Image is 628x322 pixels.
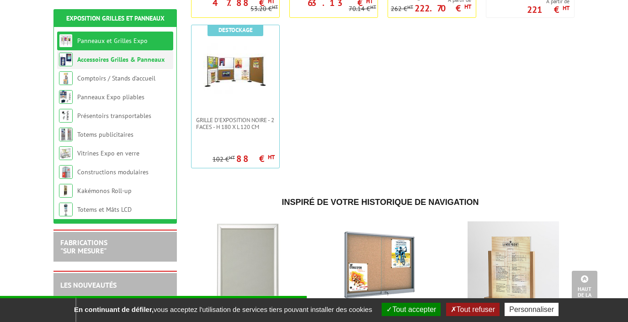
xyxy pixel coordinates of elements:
[59,53,73,66] img: Accessoires Grilles & Panneaux
[77,112,151,120] a: Présentoirs transportables
[192,117,279,130] a: Grille d'exposition noire - 2 faces - H 180 x L 120 cm
[77,149,139,157] a: Vitrines Expo en verre
[505,303,559,316] button: Personnaliser (fenêtre modale)
[69,306,377,313] span: vous acceptez l'utilisation de services tiers pouvant installer des cookies
[59,71,73,85] img: Comptoirs / Stands d'accueil
[59,146,73,160] img: Vitrines Expo en verre
[218,26,253,34] b: Destockage
[77,168,149,176] a: Constructions modulaires
[77,187,132,195] a: Kakémonos Roll-up
[77,37,148,45] a: Panneaux et Grilles Expo
[77,205,132,214] a: Totems et Mâts LCD
[59,203,73,216] img: Totems et Mâts LCD
[59,109,73,123] img: Présentoirs transportables
[250,5,278,12] p: 53.20 €
[446,303,500,316] button: Tout refuser
[229,154,235,161] sup: HT
[407,4,413,10] sup: HT
[282,198,479,207] span: Inspiré de votre historique de navigation
[572,271,597,308] a: Haut de la page
[196,117,275,130] span: Grille d'exposition noire - 2 faces - H 180 x L 120 cm
[203,39,267,103] img: Grille d'exposition noire - 2 faces - H 180 x L 120 cm
[77,55,165,64] a: Accessoires Grilles & Panneaux
[59,34,73,48] img: Panneaux et Grilles Expo
[60,280,117,290] a: LES NOUVEAUTÉS
[74,306,154,313] strong: En continuant de défiler,
[563,4,569,12] sup: HT
[77,74,155,82] a: Comptoirs / Stands d'accueil
[59,165,73,179] img: Constructions modulaires
[268,153,275,161] sup: HT
[77,130,133,139] a: Totems publicitaires
[527,7,569,12] p: 221 €
[59,184,73,198] img: Kakémonos Roll-up
[213,156,235,163] p: 102 €
[236,156,275,161] p: 88 €
[59,90,73,104] img: Panneaux Expo pliables
[77,93,144,101] a: Panneaux Expo pliables
[60,238,107,255] a: FABRICATIONS"Sur Mesure"
[391,5,413,12] p: 262 €
[272,4,278,10] sup: HT
[66,14,165,22] a: Exposition Grilles et Panneaux
[349,5,376,12] p: 70.14 €
[464,3,471,11] sup: HT
[382,303,441,316] button: Tout accepter
[370,4,376,10] sup: HT
[415,5,471,11] p: 222.70 €
[59,128,73,141] img: Totems publicitaires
